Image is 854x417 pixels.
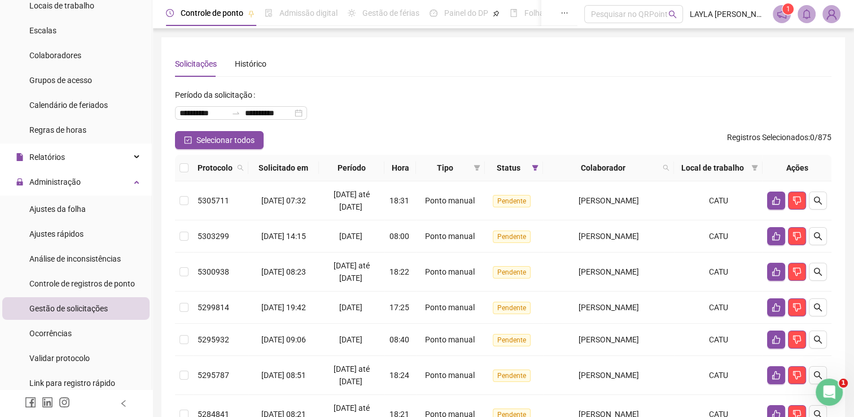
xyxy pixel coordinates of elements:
span: dislike [792,371,802,380]
label: Período da solicitação [175,86,260,104]
span: 18:31 [389,196,409,205]
span: search [237,164,244,171]
span: Folha de pagamento [524,8,597,18]
span: Pendente [493,195,531,207]
span: Colaborador [548,162,658,174]
span: dislike [792,232,802,241]
span: dislike [792,303,802,312]
span: Status [489,162,527,174]
span: pushpin [248,10,255,17]
span: [PERSON_NAME] [579,196,639,205]
th: Solicitado em [248,155,319,181]
span: check-square [184,136,192,144]
span: ellipsis [560,9,568,17]
td: CATU [674,253,763,292]
span: Ponto manual [425,371,475,380]
td: CATU [674,181,763,220]
span: lock [16,178,24,186]
span: Gestão de solicitações [29,304,108,313]
span: [DATE] 19:42 [261,303,306,312]
span: swap-right [231,108,240,118]
span: search [813,335,822,344]
span: like [772,232,781,241]
span: to [231,108,240,118]
span: Relatórios [29,153,65,162]
span: Admissão digital [279,8,338,18]
span: Ponto manual [425,267,475,276]
span: filter [749,159,760,176]
span: like [772,303,781,312]
span: Regras de horas [29,125,86,134]
span: Controle de registros de ponto [29,279,135,288]
span: sun [348,9,356,17]
span: [PERSON_NAME] [579,335,639,344]
span: filter [529,159,541,176]
span: Protocolo [198,162,233,174]
span: 18:24 [389,371,409,380]
span: like [772,335,781,344]
span: Ponto manual [425,335,475,344]
span: clock-circle [166,9,174,17]
span: search [235,159,246,176]
span: Administração [29,177,81,186]
span: dislike [792,267,802,276]
span: Ocorrências [29,329,72,338]
span: filter [471,159,483,176]
span: 5300938 [198,267,229,276]
div: Histórico [235,58,266,70]
span: bell [802,9,812,19]
span: search [663,164,669,171]
span: Pendente [493,334,531,346]
span: filter [532,164,538,171]
span: Calendário de feriados [29,101,108,110]
span: 18:22 [389,267,409,276]
span: Colaboradores [29,51,81,60]
td: CATU [674,220,763,253]
span: 5303299 [198,232,229,241]
span: [DATE] até [DATE] [334,261,370,283]
span: Escalas [29,26,56,35]
span: facebook [25,397,36,408]
span: 08:00 [389,232,409,241]
span: [DATE] 08:23 [261,267,306,276]
span: 08:40 [389,335,409,344]
span: 5295787 [198,371,229,380]
td: CATU [674,356,763,395]
span: Registros Selecionados [727,133,808,142]
div: Solicitações [175,58,217,70]
span: [DATE] 14:15 [261,232,306,241]
span: dashboard [430,9,437,17]
span: Controle de ponto [181,8,243,18]
span: instagram [59,397,70,408]
span: file [16,153,24,161]
span: search [660,159,672,176]
span: filter [751,164,758,171]
span: Painel do DP [444,8,488,18]
span: Análise de inconsistências [29,254,121,263]
span: notification [777,9,787,19]
span: 5299814 [198,303,229,312]
span: [PERSON_NAME] [579,267,639,276]
span: search [668,10,677,19]
div: Ações [767,162,827,174]
span: [PERSON_NAME] [579,232,639,241]
span: search [813,371,822,380]
span: search [813,303,822,312]
span: search [813,196,822,205]
span: 1 [786,5,790,13]
span: dislike [792,196,802,205]
span: search [813,267,822,276]
button: Selecionar todos [175,131,264,149]
span: 17:25 [389,303,409,312]
span: 1 [839,379,848,388]
span: Pendente [493,370,531,382]
span: like [772,267,781,276]
span: Grupos de acesso [29,76,92,85]
span: Tipo [421,162,469,174]
span: Ajustes rápidos [29,229,84,238]
td: CATU [674,292,763,324]
span: [DATE] até [DATE] [334,190,370,211]
span: [DATE] até [DATE] [334,364,370,386]
span: Pendente [493,302,531,314]
span: Ponto manual [425,232,475,241]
